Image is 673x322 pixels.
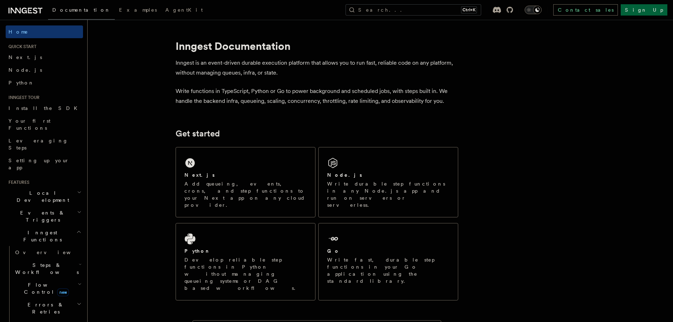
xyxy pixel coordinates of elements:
[318,147,458,217] a: Node.jsWrite durable step functions in any Node.js app and run on servers or serverless.
[6,95,40,100] span: Inngest tour
[176,129,220,139] a: Get started
[119,7,157,13] span: Examples
[176,58,458,78] p: Inngest is an event-driven durable execution platform that allows you to run fast, reliable code ...
[8,80,34,86] span: Python
[12,259,83,279] button: Steps & Workflows
[8,158,69,170] span: Setting up your app
[184,171,215,178] h2: Next.js
[12,279,83,298] button: Flow Controlnew
[6,187,83,206] button: Local Development
[6,25,83,38] a: Home
[525,6,542,14] button: Toggle dark mode
[6,180,29,185] span: Features
[318,223,458,300] a: GoWrite fast, durable step functions in your Go application using the standard library.
[346,4,481,16] button: Search...Ctrl+K
[12,262,79,276] span: Steps & Workflows
[8,54,42,60] span: Next.js
[8,28,28,35] span: Home
[6,64,83,76] a: Node.js
[15,250,88,255] span: Overview
[8,105,82,111] span: Install the SDK
[327,171,362,178] h2: Node.js
[6,209,77,223] span: Events & Triggers
[327,256,449,285] p: Write fast, durable step functions in your Go application using the standard library.
[8,67,42,73] span: Node.js
[6,229,76,243] span: Inngest Functions
[6,226,83,246] button: Inngest Functions
[327,180,449,209] p: Write durable step functions in any Node.js app and run on servers or serverless.
[57,288,69,296] span: new
[6,206,83,226] button: Events & Triggers
[553,4,618,16] a: Contact sales
[12,281,78,295] span: Flow Control
[6,115,83,134] a: Your first Functions
[176,40,458,52] h1: Inngest Documentation
[327,247,340,254] h2: Go
[161,2,207,19] a: AgentKit
[461,6,477,13] kbd: Ctrl+K
[165,7,203,13] span: AgentKit
[8,118,51,131] span: Your first Functions
[184,180,307,209] p: Add queueing, events, crons, and step functions to your Next app on any cloud provider.
[12,298,83,318] button: Errors & Retries
[52,7,111,13] span: Documentation
[6,134,83,154] a: Leveraging Steps
[184,256,307,292] p: Develop reliable step functions in Python without managing queueing systems or DAG based workflows.
[6,189,77,204] span: Local Development
[12,246,83,259] a: Overview
[6,154,83,174] a: Setting up your app
[6,51,83,64] a: Next.js
[6,44,36,49] span: Quick start
[12,301,77,315] span: Errors & Retries
[6,102,83,115] a: Install the SDK
[176,147,315,217] a: Next.jsAdd queueing, events, crons, and step functions to your Next app on any cloud provider.
[48,2,115,20] a: Documentation
[176,223,315,300] a: PythonDevelop reliable step functions in Python without managing queueing systems or DAG based wo...
[8,138,68,151] span: Leveraging Steps
[184,247,211,254] h2: Python
[6,76,83,89] a: Python
[176,86,458,106] p: Write functions in TypeScript, Python or Go to power background and scheduled jobs, with steps bu...
[115,2,161,19] a: Examples
[621,4,667,16] a: Sign Up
